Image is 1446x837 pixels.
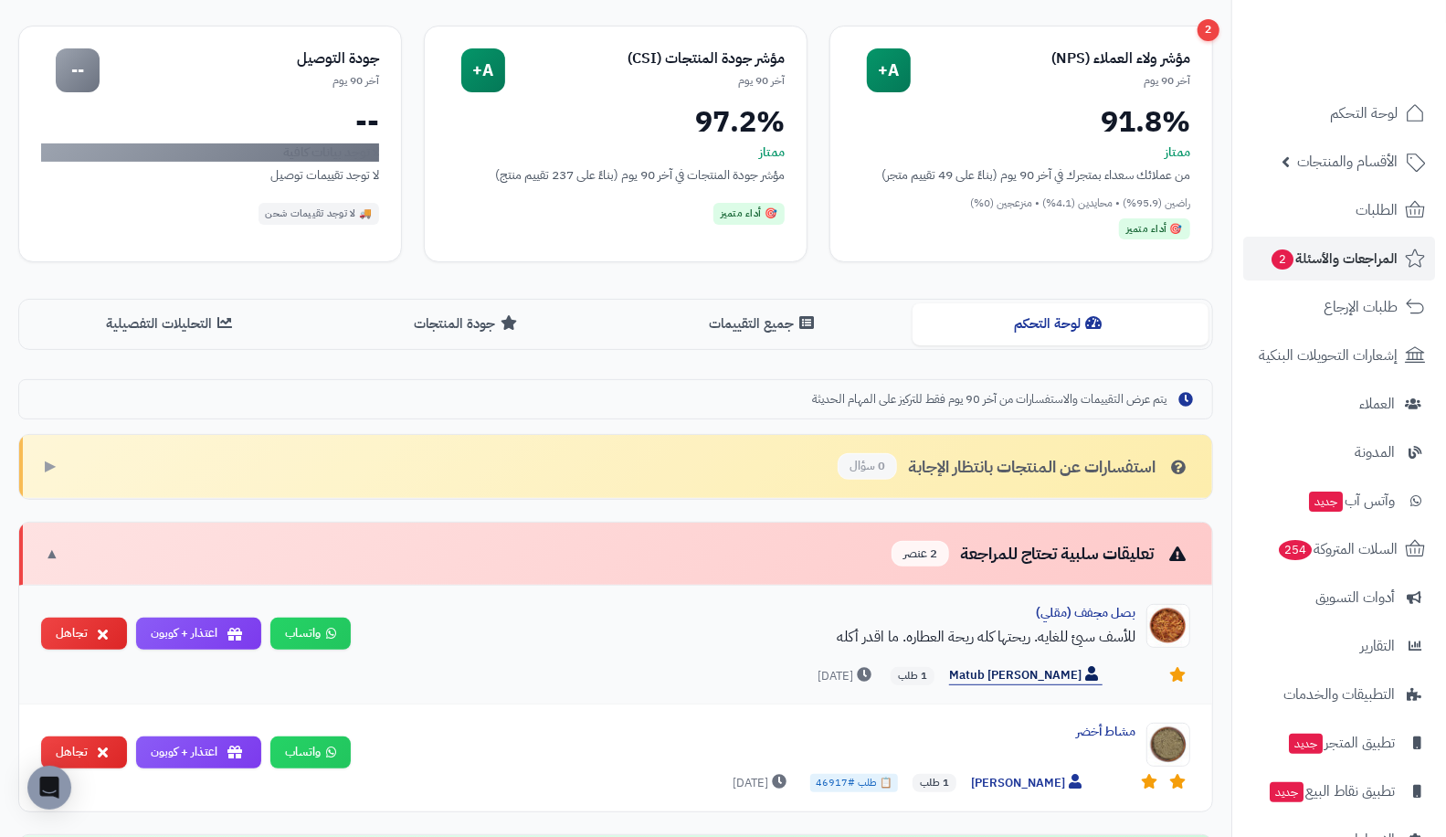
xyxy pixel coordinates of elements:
[1277,536,1398,562] span: السلات المتروكة
[27,766,71,810] div: Open Intercom Messenger
[320,303,617,344] button: جودة المنتجات
[838,453,1190,480] div: استفسارات عن المنتجات بانتظار الإجابة
[45,544,59,565] span: ▼
[971,774,1086,793] span: [PERSON_NAME]
[1243,721,1435,765] a: تطبيق المتجرجديد
[1359,391,1395,417] span: العملاء
[100,73,379,89] div: آخر 90 يوم
[259,203,380,225] div: 🚚 لا توجد تقييمات شحن
[23,303,320,344] button: التحليلات التفصيلية
[1243,479,1435,523] a: وآتس آبجديد
[1270,246,1398,271] span: المراجعات والأسئلة
[41,165,379,185] div: لا توجد تقييمات توصيل
[913,774,956,792] span: 1 طلب
[365,723,1135,741] div: مشاط أخضر
[1289,734,1323,754] span: جديد
[1243,673,1435,716] a: التطبيقات والخدمات
[911,48,1190,69] div: مؤشر ولاء العملاء (NPS)
[270,618,351,650] a: واتساب
[447,143,785,162] div: ممتاز
[1243,624,1435,668] a: التقارير
[1243,527,1435,571] a: السلات المتروكة254
[1119,218,1190,240] div: 🎯 أداء متميز
[1315,585,1395,610] span: أدوات التسويق
[447,107,785,136] div: 97.2%
[1243,237,1435,281] a: المراجعات والأسئلة2
[136,736,261,768] button: اعتذار + كوبون
[616,303,913,344] button: جميع التقييمات
[1322,32,1429,70] img: logo-2.png
[892,541,949,567] span: 2 عنصر
[818,667,876,685] span: [DATE]
[505,73,785,89] div: آخر 90 يوم
[913,303,1209,344] button: لوحة التحكم
[1356,197,1398,223] span: الطلبات
[867,48,911,92] div: A+
[1355,440,1395,465] span: المدونة
[1307,488,1395,514] span: وآتس آب
[1268,779,1395,804] span: تطبيق نقاط البيع
[1198,19,1219,41] div: 2
[1243,576,1435,620] a: أدوات التسويق
[1283,682,1395,707] span: التطبيقات والخدمات
[1243,188,1435,232] a: الطلبات
[1309,492,1343,512] span: جديد
[911,73,1190,89] div: آخر 90 يوم
[810,774,898,792] span: 📋 طلب #46917
[505,48,785,69] div: مؤشر جودة المنتجات (CSI)
[365,626,1135,648] div: للأسف سيئ للغايه. ريحتها كله ريحة العطاره. ما اقدر أكله
[1243,91,1435,135] a: لوحة التحكم
[270,736,351,768] a: واتساب
[1360,633,1395,659] span: التقارير
[1270,782,1304,802] span: جديد
[1324,294,1398,320] span: طلبات الإرجاع
[1278,539,1313,560] span: 254
[852,143,1190,162] div: ممتاز
[1146,723,1190,767] img: Product
[41,107,379,136] div: --
[1243,382,1435,426] a: العملاء
[733,774,791,792] span: [DATE]
[852,196,1190,211] div: راضين (95.9%) • محايدين (4.1%) • منزعجين (0%)
[1259,343,1398,368] span: إشعارات التحويلات البنكية
[461,48,505,92] div: A+
[45,456,56,477] span: ▶
[892,541,1190,567] div: تعليقات سلبية تحتاج للمراجعة
[41,143,379,162] div: لا توجد بيانات كافية
[949,666,1103,685] span: Matub [PERSON_NAME]
[852,165,1190,185] div: من عملائك سعداء بمتجرك في آخر 90 يوم (بناءً على 49 تقييم متجر)
[41,618,127,650] button: تجاهل
[852,107,1190,136] div: 91.8%
[1287,730,1395,756] span: تطبيق المتجر
[812,391,1166,408] span: يتم عرض التقييمات والاستفسارات من آخر 90 يوم فقط للتركيز على المهام الحديثة
[365,604,1135,622] div: بصل مجفف (مقلي)
[713,203,785,225] div: 🎯 أداء متميز
[41,736,127,768] button: تجاهل
[1330,101,1398,126] span: لوحة التحكم
[838,453,897,480] span: 0 سؤال
[100,48,379,69] div: جودة التوصيل
[1243,285,1435,329] a: طلبات الإرجاع
[891,667,934,685] span: 1 طلب
[1146,604,1190,648] img: Product
[56,48,100,92] div: --
[1243,769,1435,813] a: تطبيق نقاط البيعجديد
[1243,334,1435,377] a: إشعارات التحويلات البنكية
[136,618,261,650] button: اعتذار + كوبون
[1297,149,1398,175] span: الأقسام والمنتجات
[1271,249,1294,270] span: 2
[1243,430,1435,474] a: المدونة
[447,165,785,185] div: مؤشر جودة المنتجات في آخر 90 يوم (بناءً على 237 تقييم منتج)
